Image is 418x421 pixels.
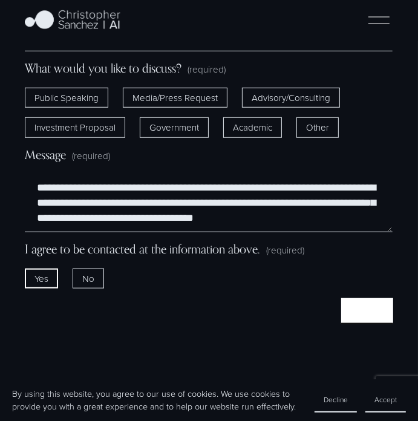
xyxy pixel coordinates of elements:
span: Other [296,117,339,137]
span: What would you like to discuss? [25,61,181,76]
span: Media/Press Request [123,88,227,108]
span: Government [140,117,209,137]
span: (required) [72,149,110,162]
span: Accept [374,394,397,405]
button: Accept [365,388,406,413]
span: Message [25,148,66,162]
span: (required) [188,63,226,76]
img: Christopher Sanchez | AI [25,8,120,33]
span: Advisory/Consulting [242,88,340,108]
span: Public Speaking [25,88,108,108]
span: I agree to be contacted at the information above. [25,242,260,256]
span: Academic [223,117,282,137]
span: Decline [324,394,348,405]
span: (required) [266,244,304,256]
p: By using this website, you agree to our use of cookies. We use cookies to provide you with a grea... [12,388,302,412]
button: Decline [315,388,357,413]
button: Submit [341,298,393,324]
span: No [73,269,104,289]
span: Investment Proposal [25,117,125,137]
span: Yes [25,269,58,289]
